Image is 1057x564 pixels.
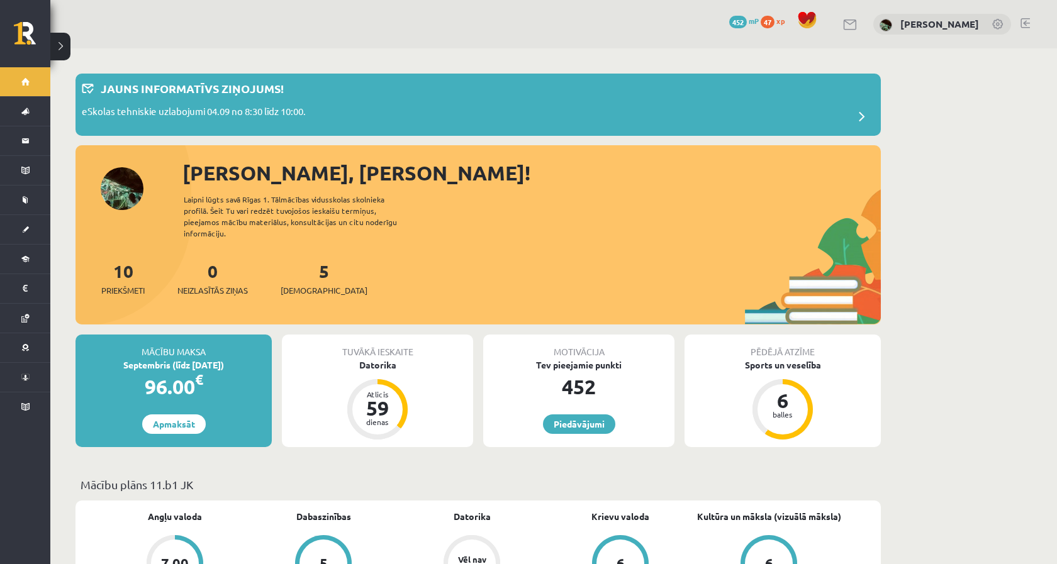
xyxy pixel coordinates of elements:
p: Mācību plāns 11.b1 JK [81,476,876,493]
a: Datorika Atlicis 59 dienas [282,358,473,441]
a: Piedāvājumi [543,414,615,434]
span: Priekšmeti [101,284,145,297]
a: Dabaszinības [296,510,351,523]
a: 5[DEMOGRAPHIC_DATA] [281,260,367,297]
a: Angļu valoda [148,510,202,523]
span: 47 [761,16,775,28]
div: Tuvākā ieskaite [282,335,473,358]
div: Septembris (līdz [DATE]) [75,358,272,372]
div: Pēdējā atzīme [685,335,881,358]
a: 10Priekšmeti [101,260,145,297]
div: Motivācija [483,335,674,358]
a: Rīgas 1. Tālmācības vidusskola [14,22,50,53]
div: 59 [359,398,396,418]
a: [PERSON_NAME] [900,18,979,30]
span: Neizlasītās ziņas [177,284,248,297]
div: Mācību maksa [75,335,272,358]
div: dienas [359,418,396,426]
div: Laipni lūgts savā Rīgas 1. Tālmācības vidusskolas skolnieka profilā. Šeit Tu vari redzēt tuvojošo... [184,194,419,239]
a: Krievu valoda [591,510,649,523]
span: xp [776,16,785,26]
a: Sports un veselība 6 balles [685,358,881,441]
a: 47 xp [761,16,791,26]
span: mP [749,16,759,26]
a: Kultūra un māksla (vizuālā māksla) [697,510,841,523]
span: € [195,370,203,389]
a: Apmaksāt [142,414,206,434]
p: Jauns informatīvs ziņojums! [101,80,284,97]
p: eSkolas tehniskie uzlabojumi 04.09 no 8:30 līdz 10:00. [82,104,306,122]
img: Marta Cekula [880,19,892,31]
span: [DEMOGRAPHIC_DATA] [281,284,367,297]
div: Tev pieejamie punkti [483,358,674,372]
div: Sports un veselība [685,358,881,372]
div: Datorika [282,358,473,372]
span: 452 [729,16,747,28]
a: 0Neizlasītās ziņas [177,260,248,297]
a: Jauns informatīvs ziņojums! eSkolas tehniskie uzlabojumi 04.09 no 8:30 līdz 10:00. [82,80,875,130]
div: 96.00 [75,372,272,402]
div: 6 [764,390,802,411]
div: [PERSON_NAME], [PERSON_NAME]! [182,158,881,188]
div: 452 [483,372,674,402]
a: Datorika [454,510,491,523]
div: Atlicis [359,390,396,398]
div: balles [764,411,802,418]
a: 452 mP [729,16,759,26]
